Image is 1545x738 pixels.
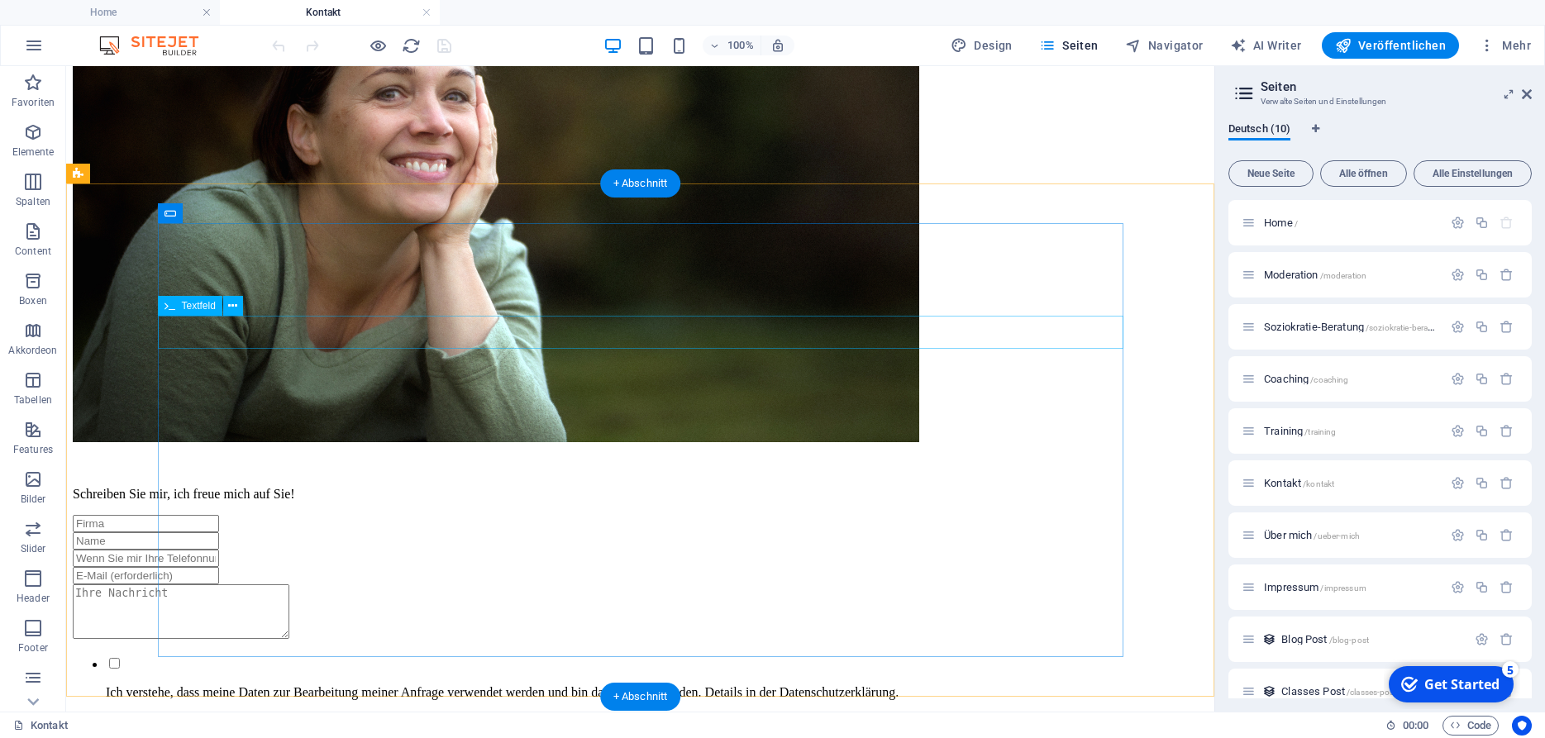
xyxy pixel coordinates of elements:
[1347,688,1397,697] span: /classes-post
[1475,216,1489,230] div: Duplizieren
[14,393,52,407] p: Tabellen
[1259,478,1442,488] div: Kontakt/kontakt
[1475,632,1489,646] div: Einstellungen
[1450,716,1491,736] span: Code
[1032,32,1105,59] button: Seiten
[16,195,50,208] p: Spalten
[1442,716,1499,736] button: Code
[1329,636,1369,645] span: /blog-post
[1385,716,1429,736] h6: Session-Zeit
[1125,37,1204,54] span: Navigator
[1262,632,1276,646] div: Dieses Layout wird als Template für alle Einträge dieser Collection genutzt (z.B. ein Blog Post)....
[1264,269,1366,281] span: Klick, um Seite zu öffnen
[1264,425,1336,437] span: Klick, um Seite zu öffnen
[1320,583,1366,593] span: /impressum
[600,683,681,711] div: + Abschnitt
[1259,269,1442,280] div: Moderation/moderation
[1451,528,1465,542] div: Einstellungen
[1475,580,1489,594] div: Duplizieren
[1259,374,1442,384] div: Coaching/coaching
[1500,528,1514,542] div: Entfernen
[1512,716,1532,736] button: Usercentrics
[1303,479,1334,488] span: /kontakt
[1276,686,1466,697] div: Classes Post/classes-post
[1264,217,1298,229] span: Klick, um Seite zu öffnen
[1500,476,1514,490] div: Entfernen
[944,32,1019,59] div: Design (Strg+Alt+Y)
[1475,424,1489,438] div: Duplizieren
[1230,37,1302,54] span: AI Writer
[1259,530,1442,540] div: Über mich/ueber-mich
[1262,684,1276,698] div: Dieses Layout wird als Template für alle Einträge dieser Collection genutzt (z.B. ein Blog Post)....
[1451,476,1465,490] div: Einstellungen
[1314,531,1360,540] span: /ueber-mich
[1228,160,1314,187] button: Neue Seite
[1259,582,1442,593] div: Impressum/impressum
[220,3,440,21] h4: Kontakt
[1259,426,1442,436] div: Training/training
[944,32,1019,59] button: Design
[1310,375,1348,384] span: /coaching
[1261,79,1532,94] h2: Seiten
[1451,372,1465,386] div: Einstellungen
[401,36,421,55] button: reload
[1451,320,1465,334] div: Einstellungen
[41,16,116,34] div: Get Started
[21,493,46,506] p: Bilder
[5,7,130,43] div: Get Started 5 items remaining, 0% complete
[118,2,135,18] div: 5
[1500,632,1514,646] div: Entfernen
[1472,32,1538,59] button: Mehr
[1320,160,1407,187] button: Alle öffnen
[1451,580,1465,594] div: Einstellungen
[1403,716,1428,736] span: 00 00
[1475,476,1489,490] div: Duplizieren
[1328,169,1400,179] span: Alle öffnen
[1335,37,1446,54] span: Veröffentlichen
[1500,216,1514,230] div: Die Startseite kann nicht gelöscht werden
[1281,685,1396,698] span: Klick, um Seite zu öffnen
[8,344,57,357] p: Akkordeon
[1039,37,1099,54] span: Seiten
[1261,94,1499,109] h3: Verwalte Seiten und Einstellungen
[1295,219,1298,228] span: /
[1500,320,1514,334] div: Entfernen
[12,691,55,704] p: Formular
[1276,634,1466,645] div: Blog Post/blog-post
[1500,372,1514,386] div: Entfernen
[17,592,50,605] p: Header
[1500,580,1514,594] div: Entfernen
[1304,427,1336,436] span: /training
[1264,477,1334,489] span: Kontakt
[1264,581,1366,593] span: Klick, um Seite zu öffnen
[1236,169,1306,179] span: Neue Seite
[1500,424,1514,438] div: Entfernen
[1118,32,1210,59] button: Navigator
[21,542,46,555] p: Slider
[15,245,51,258] p: Content
[18,641,48,655] p: Footer
[1421,169,1524,179] span: Alle Einstellungen
[1500,268,1514,282] div: Entfernen
[1475,372,1489,386] div: Duplizieren
[1451,216,1465,230] div: Einstellungen
[12,145,55,159] p: Elemente
[951,37,1013,54] span: Design
[1479,37,1531,54] span: Mehr
[1320,271,1367,280] span: /moderation
[12,96,55,109] p: Favoriten
[770,38,785,53] i: Bei Größenänderung Zoomstufe automatisch an das gewählte Gerät anpassen.
[1264,373,1348,385] span: Klick, um Seite zu öffnen
[1259,217,1442,228] div: Home/
[13,716,68,736] a: Klick, um Auswahl aufzuheben. Doppelklick öffnet Seitenverwaltung
[1264,321,1446,333] span: Klick, um Seite zu öffnen
[727,36,754,55] h6: 100%
[1223,32,1309,59] button: AI Writer
[1322,32,1459,59] button: Veröffentlichen
[600,169,681,198] div: + Abschnitt
[95,36,219,55] img: Editor Logo
[1475,268,1489,282] div: Duplizieren
[1451,268,1465,282] div: Einstellungen
[13,443,53,456] p: Features
[19,294,47,307] p: Boxen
